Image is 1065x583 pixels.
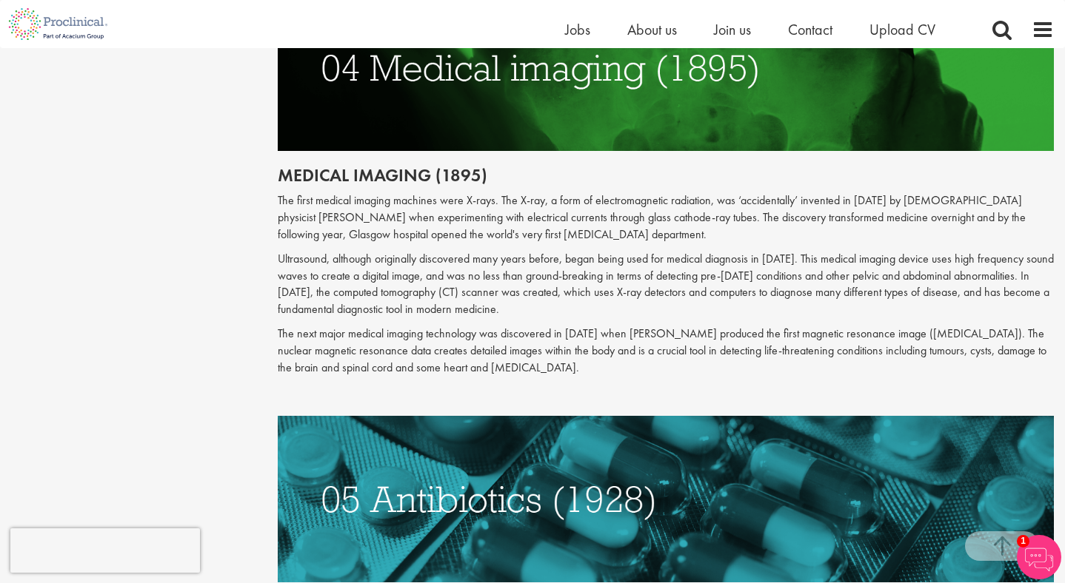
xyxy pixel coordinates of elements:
p: Ultrasound, although originally discovered many years before, began being used for medical diagno... [278,251,1055,318]
p: The first medical imaging machines were X-rays. The X-ray, a form of electromagnetic radiation, w... [278,192,1055,243]
p: The next major medical imaging technology was discovered in [DATE] when [PERSON_NAME] produced th... [278,326,1055,377]
h2: Medical imaging (1895) [278,166,1055,185]
iframe: reCAPTCHA [10,528,200,573]
a: Jobs [565,20,590,39]
a: About us [627,20,677,39]
img: antibiotics [278,416,1055,582]
a: Upload CV [869,20,935,39]
span: 1 [1017,535,1029,547]
img: Chatbot [1017,535,1061,579]
a: Contact [788,20,832,39]
a: Join us [714,20,751,39]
